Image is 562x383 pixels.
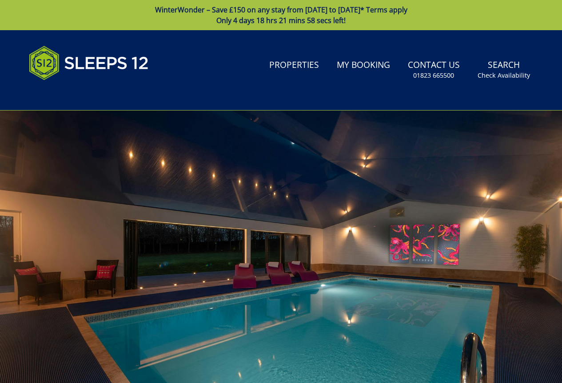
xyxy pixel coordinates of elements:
a: Properties [266,55,323,75]
a: Contact Us01823 665500 [404,55,463,84]
img: Sleeps 12 [29,41,149,85]
small: 01823 665500 [413,71,454,80]
a: SearchCheck Availability [474,55,534,84]
a: My Booking [333,55,394,75]
small: Check Availability [478,71,530,80]
iframe: Customer reviews powered by Trustpilot [24,91,118,98]
span: Only 4 days 18 hrs 21 mins 58 secs left! [216,16,346,25]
